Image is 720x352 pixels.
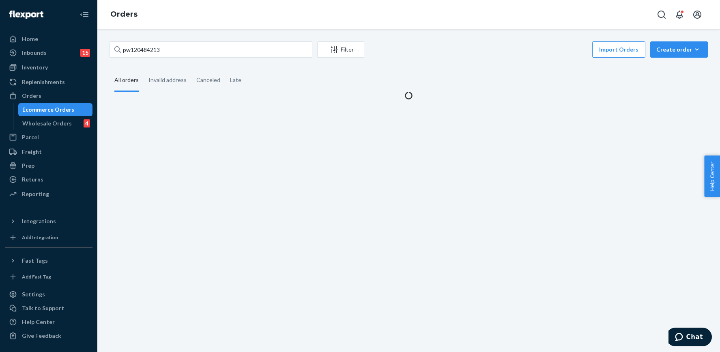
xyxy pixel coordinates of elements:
[22,257,48,265] div: Fast Tags
[22,162,34,170] div: Prep
[22,49,47,57] div: Inbounds
[104,3,144,26] ol: breadcrumbs
[148,69,187,91] div: Invalid address
[22,234,58,241] div: Add Integration
[22,92,41,100] div: Orders
[704,155,720,197] button: Help Center
[5,231,92,244] a: Add Integration
[22,133,39,141] div: Parcel
[5,46,92,59] a: Inbounds15
[5,76,92,89] a: Replenishments
[22,332,61,340] div: Give Feedback
[110,41,312,58] input: Search orders
[114,69,139,92] div: All orders
[76,6,92,23] button: Close Navigation
[22,106,74,114] div: Ecommerce Orders
[653,6,670,23] button: Open Search Box
[9,11,43,19] img: Flexport logo
[22,78,65,86] div: Replenishments
[22,35,38,43] div: Home
[671,6,688,23] button: Open notifications
[18,103,93,116] a: Ecommerce Orders
[689,6,705,23] button: Open account menu
[5,215,92,228] button: Integrations
[592,41,645,58] button: Import Orders
[5,302,92,315] button: Talk to Support
[230,69,241,91] div: Late
[196,69,220,91] div: Canceled
[22,273,51,280] div: Add Fast Tag
[22,175,43,184] div: Returns
[5,159,92,172] a: Prep
[22,190,49,198] div: Reporting
[5,145,92,158] a: Freight
[84,119,90,127] div: 4
[656,45,702,54] div: Create order
[5,188,92,201] a: Reporting
[5,131,92,144] a: Parcel
[22,119,72,127] div: Wholesale Orders
[5,61,92,74] a: Inventory
[5,288,92,301] a: Settings
[80,49,90,57] div: 15
[22,318,55,326] div: Help Center
[22,217,56,225] div: Integrations
[5,315,92,328] a: Help Center
[5,89,92,102] a: Orders
[5,173,92,186] a: Returns
[22,148,42,156] div: Freight
[18,117,93,130] a: Wholesale Orders4
[22,290,45,298] div: Settings
[318,45,364,54] div: Filter
[317,41,364,58] button: Filter
[22,63,48,71] div: Inventory
[5,32,92,45] a: Home
[22,304,64,312] div: Talk to Support
[110,10,138,19] a: Orders
[668,328,712,348] iframe: Opens a widget where you can chat to one of our agents
[5,254,92,267] button: Fast Tags
[650,41,708,58] button: Create order
[5,270,92,283] a: Add Fast Tag
[5,329,92,342] button: Give Feedback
